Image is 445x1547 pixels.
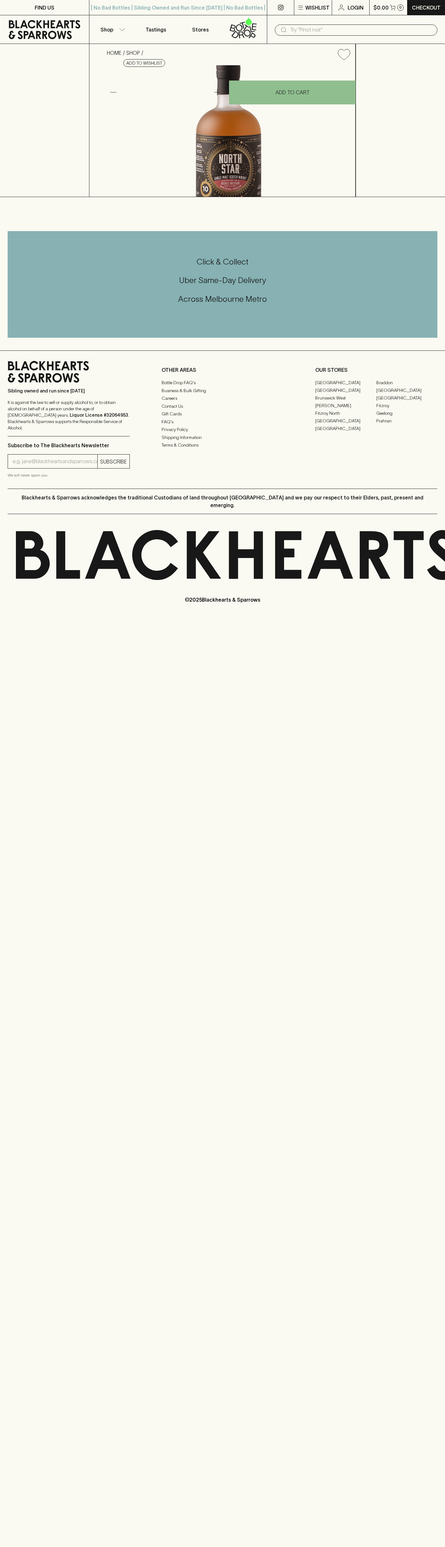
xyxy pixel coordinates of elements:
a: Prahran [376,417,437,425]
a: Terms & Conditions [162,441,284,449]
p: Sibling owned and run since [DATE] [8,388,130,394]
p: Checkout [412,4,441,11]
a: [GEOGRAPHIC_DATA] [376,394,437,402]
a: [GEOGRAPHIC_DATA] [315,425,376,432]
img: 34625.png [102,65,355,197]
a: Business & Bulk Gifting [162,387,284,394]
p: Shop [101,26,113,33]
h5: Uber Same-Day Delivery [8,275,437,286]
input: e.g. jane@blackheartsandsparrows.com.au [13,456,97,467]
button: Add to wishlist [335,46,353,63]
strong: Liquor License #32064953 [70,413,128,418]
p: FIND US [35,4,54,11]
p: Tastings [146,26,166,33]
a: [PERSON_NAME] [315,402,376,409]
p: Wishlist [305,4,330,11]
button: SUBSCRIBE [98,455,129,468]
a: [GEOGRAPHIC_DATA] [315,417,376,425]
a: Stores [178,15,223,44]
a: Contact Us [162,402,284,410]
a: FAQ's [162,418,284,426]
p: ADD TO CART [275,88,309,96]
a: Fitzroy [376,402,437,409]
a: Tastings [134,15,178,44]
p: It is against the law to sell or supply alcohol to, or to obtain alcohol on behalf of a person un... [8,399,130,431]
a: [GEOGRAPHIC_DATA] [376,386,437,394]
a: Geelong [376,409,437,417]
p: OTHER AREAS [162,366,284,374]
a: Shipping Information [162,434,284,441]
p: Login [348,4,364,11]
p: Blackhearts & Sparrows acknowledges the traditional Custodians of land throughout [GEOGRAPHIC_DAT... [12,494,433,509]
a: Fitzroy North [315,409,376,417]
p: $0.00 [373,4,389,11]
button: Add to wishlist [123,59,165,67]
button: ADD TO CART [229,81,356,104]
h5: Across Melbourne Metro [8,294,437,304]
a: Careers [162,395,284,402]
a: HOME [107,50,122,56]
input: Try "Pinot noir" [290,25,432,35]
a: Privacy Policy [162,426,284,434]
a: Braddon [376,379,437,386]
p: We will never spam you [8,472,130,478]
div: Call to action block [8,231,437,338]
a: [GEOGRAPHIC_DATA] [315,379,376,386]
p: Subscribe to The Blackhearts Newsletter [8,441,130,449]
a: Brunswick West [315,394,376,402]
p: SUBSCRIBE [100,458,127,465]
h5: Click & Collect [8,257,437,267]
a: SHOP [126,50,140,56]
p: 0 [399,6,402,9]
p: OUR STORES [315,366,437,374]
button: Shop [89,15,134,44]
a: [GEOGRAPHIC_DATA] [315,386,376,394]
a: Gift Cards [162,410,284,418]
p: Stores [192,26,209,33]
a: Bottle Drop FAQ's [162,379,284,387]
